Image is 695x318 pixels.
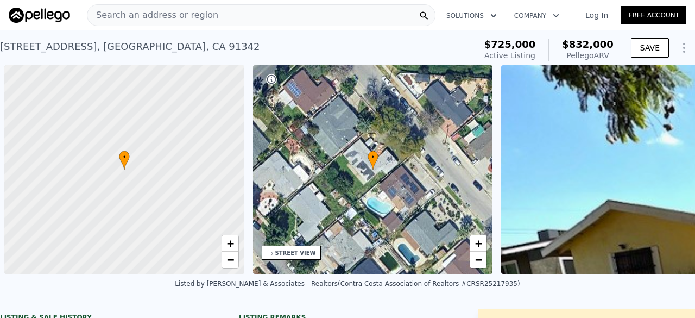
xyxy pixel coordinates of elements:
[621,6,686,24] a: Free Account
[475,253,482,266] span: −
[484,39,536,50] span: $725,000
[506,6,568,26] button: Company
[175,280,520,288] div: Listed by [PERSON_NAME] & Associates - Realtors (Contra Costa Association of Realtors #CRSR25217935)
[222,235,238,252] a: Zoom in
[475,236,482,250] span: +
[226,253,233,266] span: −
[368,151,378,170] div: •
[484,51,535,60] span: Active Listing
[119,151,130,170] div: •
[119,152,130,162] span: •
[562,39,614,50] span: $832,000
[87,9,218,22] span: Search an address or region
[470,235,486,252] a: Zoom in
[226,236,233,250] span: +
[368,152,378,162] span: •
[572,10,621,21] a: Log In
[562,50,614,61] div: Pellego ARV
[673,37,695,59] button: Show Options
[9,8,70,23] img: Pellego
[275,249,316,257] div: STREET VIEW
[631,38,669,58] button: SAVE
[222,252,238,268] a: Zoom out
[438,6,506,26] button: Solutions
[470,252,486,268] a: Zoom out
